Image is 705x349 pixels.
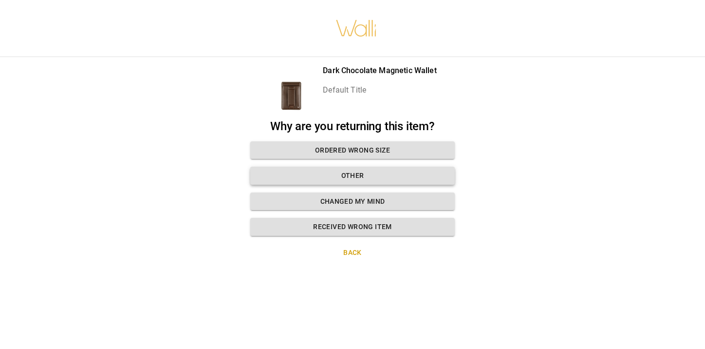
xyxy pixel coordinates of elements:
[250,141,455,159] button: Ordered wrong size
[250,119,455,134] h2: Why are you returning this item?
[250,193,455,211] button: Changed my mind
[335,7,377,49] img: walli-inc.myshopify.com
[250,218,455,236] button: Received wrong item
[323,65,437,77] p: Dark Chocolate Magnetic Wallet
[250,167,455,185] button: Other
[250,244,455,262] button: Back
[323,84,437,96] p: Default Title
